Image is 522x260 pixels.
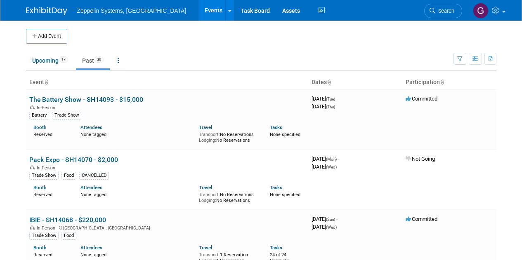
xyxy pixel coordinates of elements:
[29,156,118,164] a: Pack Expo - SH14070 - $2,000
[29,172,59,179] div: Trade Show
[94,56,104,63] span: 30
[59,56,68,63] span: 17
[199,190,257,203] div: No Reservations No Reservations
[33,245,46,251] a: Booth
[199,252,220,258] span: Transport:
[26,7,67,15] img: ExhibitDay
[406,156,435,162] span: Not Going
[199,185,212,190] a: Travel
[308,75,402,89] th: Dates
[406,96,437,102] span: Committed
[33,251,68,258] div: Reserved
[37,105,58,110] span: In-Person
[473,3,489,19] img: Genevieve Dewald
[29,216,106,224] a: IBIE - SH14068 - $220,000
[326,97,335,101] span: (Tue)
[270,245,282,251] a: Tasks
[80,185,102,190] a: Attendees
[270,192,300,197] span: None specified
[29,96,143,103] a: The Battery Show - SH14093 - $15,000
[327,79,331,85] a: Sort by Start Date
[29,224,305,231] div: [GEOGRAPHIC_DATA], [GEOGRAPHIC_DATA]
[33,190,68,198] div: Reserved
[79,172,109,179] div: CANCELLED
[76,53,110,68] a: Past30
[37,225,58,231] span: In-Person
[61,172,76,179] div: Food
[312,224,337,230] span: [DATE]
[33,185,46,190] a: Booth
[312,216,338,222] span: [DATE]
[80,245,102,251] a: Attendees
[336,216,338,222] span: -
[44,79,48,85] a: Sort by Event Name
[424,4,462,18] a: Search
[52,112,81,119] div: Trade Show
[30,225,35,230] img: In-Person Event
[270,124,282,130] a: Tasks
[199,138,216,143] span: Lodging:
[77,7,187,14] span: Zeppelin Systems, [GEOGRAPHIC_DATA]
[26,29,67,44] button: Add Event
[326,165,337,169] span: (Wed)
[435,8,454,14] span: Search
[312,103,335,110] span: [DATE]
[199,198,216,203] span: Lodging:
[440,79,444,85] a: Sort by Participation Type
[199,132,220,137] span: Transport:
[338,156,339,162] span: -
[33,124,46,130] a: Booth
[37,165,58,171] span: In-Person
[80,190,193,198] div: None tagged
[199,124,212,130] a: Travel
[199,192,220,197] span: Transport:
[30,165,35,169] img: In-Person Event
[30,105,35,109] img: In-Person Event
[29,112,49,119] div: Battery
[33,130,68,138] div: Reserved
[270,185,282,190] a: Tasks
[336,96,338,102] span: -
[326,157,337,162] span: (Mon)
[26,75,308,89] th: Event
[80,251,193,258] div: None tagged
[80,130,193,138] div: None tagged
[312,164,337,170] span: [DATE]
[406,216,437,222] span: Committed
[326,225,337,230] span: (Wed)
[199,245,212,251] a: Travel
[80,124,102,130] a: Attendees
[326,105,335,109] span: (Thu)
[61,232,76,239] div: Food
[29,232,59,239] div: Trade Show
[270,132,300,137] span: None specified
[312,156,339,162] span: [DATE]
[199,130,257,143] div: No Reservations No Reservations
[26,53,74,68] a: Upcoming17
[402,75,496,89] th: Participation
[312,96,338,102] span: [DATE]
[326,217,335,222] span: (Sun)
